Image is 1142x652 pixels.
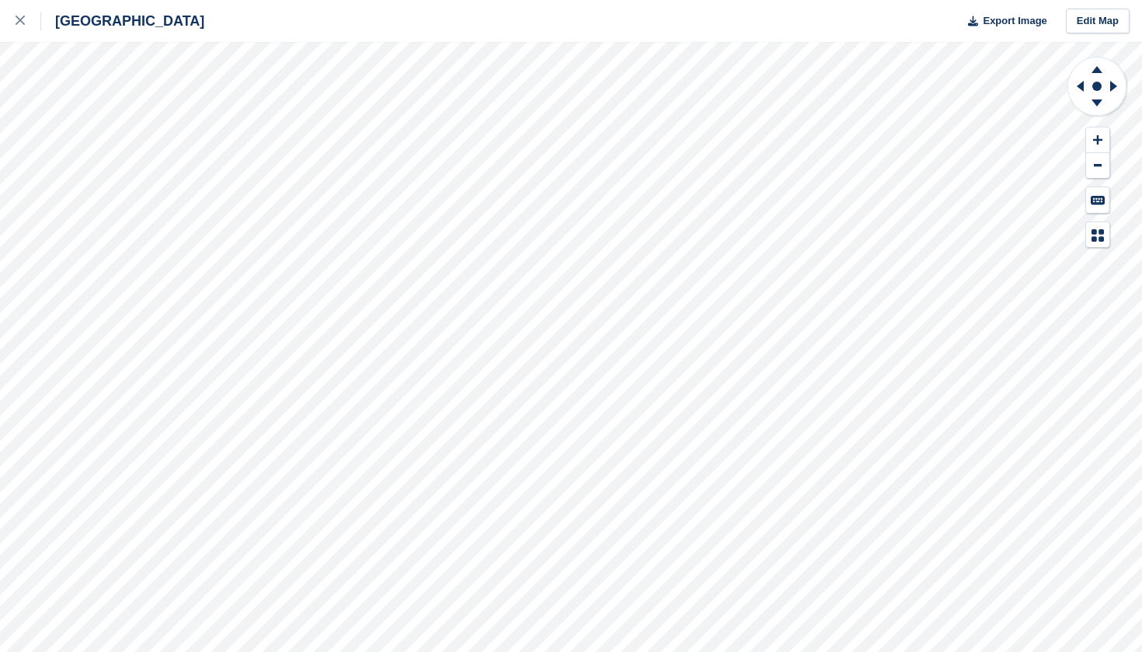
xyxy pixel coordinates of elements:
span: Export Image [983,13,1046,29]
div: [GEOGRAPHIC_DATA] [41,12,204,30]
button: Map Legend [1086,222,1109,248]
button: Keyboard Shortcuts [1086,187,1109,213]
button: Zoom Out [1086,153,1109,179]
a: Edit Map [1066,9,1130,34]
button: Zoom In [1086,127,1109,153]
button: Export Image [959,9,1047,34]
